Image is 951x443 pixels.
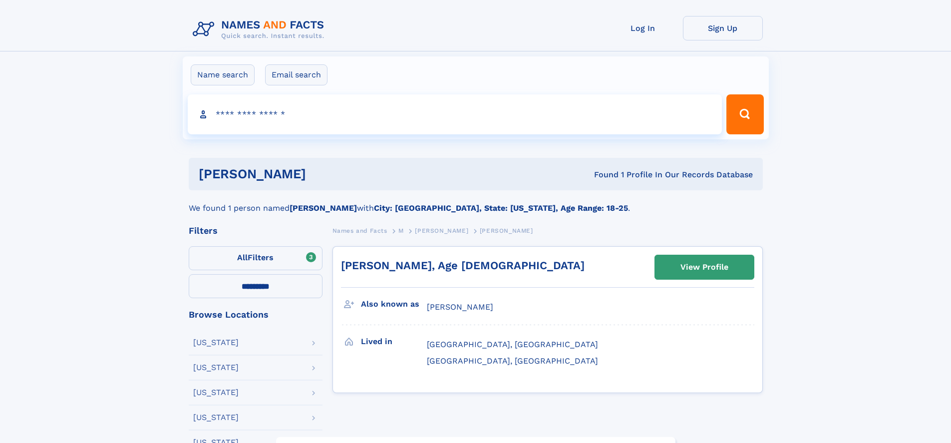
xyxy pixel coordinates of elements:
[189,310,322,319] div: Browse Locations
[332,224,387,237] a: Names and Facts
[450,169,753,180] div: Found 1 Profile In Our Records Database
[189,190,763,214] div: We found 1 person named with .
[189,226,322,235] div: Filters
[193,364,239,372] div: [US_STATE]
[341,259,585,272] a: [PERSON_NAME], Age [DEMOGRAPHIC_DATA]
[361,333,427,350] h3: Lived in
[427,356,598,366] span: [GEOGRAPHIC_DATA], [GEOGRAPHIC_DATA]
[415,227,468,234] span: [PERSON_NAME]
[265,64,327,85] label: Email search
[427,340,598,349] span: [GEOGRAPHIC_DATA], [GEOGRAPHIC_DATA]
[188,94,722,134] input: search input
[398,224,404,237] a: M
[374,203,628,213] b: City: [GEOGRAPHIC_DATA], State: [US_STATE], Age Range: 18-25
[726,94,763,134] button: Search Button
[655,255,754,279] a: View Profile
[237,253,248,262] span: All
[480,227,533,234] span: [PERSON_NAME]
[290,203,357,213] b: [PERSON_NAME]
[398,227,404,234] span: M
[191,64,255,85] label: Name search
[427,302,493,312] span: [PERSON_NAME]
[361,296,427,313] h3: Also known as
[193,339,239,347] div: [US_STATE]
[193,389,239,397] div: [US_STATE]
[189,16,332,43] img: Logo Names and Facts
[189,246,322,270] label: Filters
[683,16,763,40] a: Sign Up
[199,168,450,180] h1: [PERSON_NAME]
[603,16,683,40] a: Log In
[680,256,728,279] div: View Profile
[193,414,239,422] div: [US_STATE]
[415,224,468,237] a: [PERSON_NAME]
